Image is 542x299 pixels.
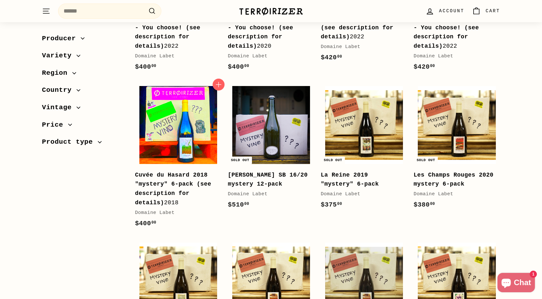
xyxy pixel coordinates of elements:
[42,118,125,135] button: Price
[135,63,156,71] span: $400
[42,66,125,83] button: Region
[414,172,494,188] b: Les Champs Rouges 2020 mystery 6-pack
[321,190,401,198] div: Domaine Labet
[439,7,464,14] span: Account
[42,137,98,148] span: Product type
[228,172,308,188] b: [PERSON_NAME] SB 16/20 mystery 12-pack
[42,83,125,101] button: Country
[42,33,81,44] span: Producer
[422,2,468,21] a: Account
[228,201,249,208] span: $510
[414,53,494,60] div: Domaine Labet
[414,6,494,49] b: Champs Rouges 2022 "mystery" 6 or 12-pack - You choose! (see description for details)
[321,157,345,164] div: Sold out
[430,64,435,68] sup: 00
[468,2,504,21] a: Cart
[135,172,211,206] b: Cuvée du Hasard 2018 "mystery" 6-pack (see description for details)
[42,68,72,79] span: Region
[414,63,435,71] span: $420
[135,170,215,207] div: 2018
[135,6,215,49] b: Bajocien 2022 "mystery" 6 or 12-pack - You choose! (see description for details)
[244,202,249,206] sup: 00
[496,273,537,294] inbox-online-store-chat: Shopify online store chat
[42,102,76,113] span: Vintage
[151,220,156,225] sup: 00
[228,157,252,164] div: Sold out
[244,64,249,68] sup: 00
[321,43,401,51] div: Domaine Labet
[414,190,494,198] div: Domaine Labet
[135,5,215,51] div: 2022
[337,54,342,59] sup: 00
[321,82,407,217] a: Sold out La Reine 2019 "mystery" 6-pack Domaine Labet
[228,190,308,198] div: Domaine Labet
[414,5,494,51] div: 2022
[414,82,500,217] a: Sold out Les Champs Rouges 2020 mystery 6-pack Domaine Labet
[42,51,76,62] span: Variety
[135,209,215,217] div: Domaine Labet
[42,101,125,118] button: Vintage
[414,201,435,208] span: $380
[228,5,308,51] div: 2020
[135,82,221,235] a: Cuvée du Hasard 2018 "mystery" 6-pack (see description for details)2018Domaine Labet
[228,6,308,49] b: Vin de Voile 2020 "mystery" 6 or 12-pack - You choose! (see description for details)
[42,85,76,96] span: Country
[228,82,314,217] a: Sold out [PERSON_NAME] SB 16/20 mystery 12-pack Domaine Labet
[321,54,342,61] span: $420
[135,220,156,227] span: $400
[321,201,342,208] span: $375
[42,32,125,49] button: Producer
[414,157,437,164] div: Sold out
[42,135,125,153] button: Product type
[486,7,500,14] span: Cart
[151,64,156,68] sup: 00
[135,53,215,60] div: Domaine Labet
[321,172,379,188] b: La Reine 2019 "mystery" 6-pack
[42,120,68,130] span: Price
[42,49,125,66] button: Variety
[228,53,308,60] div: Domaine Labet
[321,5,401,42] div: 2022
[430,202,435,206] sup: 00
[337,202,342,206] sup: 00
[228,63,249,71] span: $400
